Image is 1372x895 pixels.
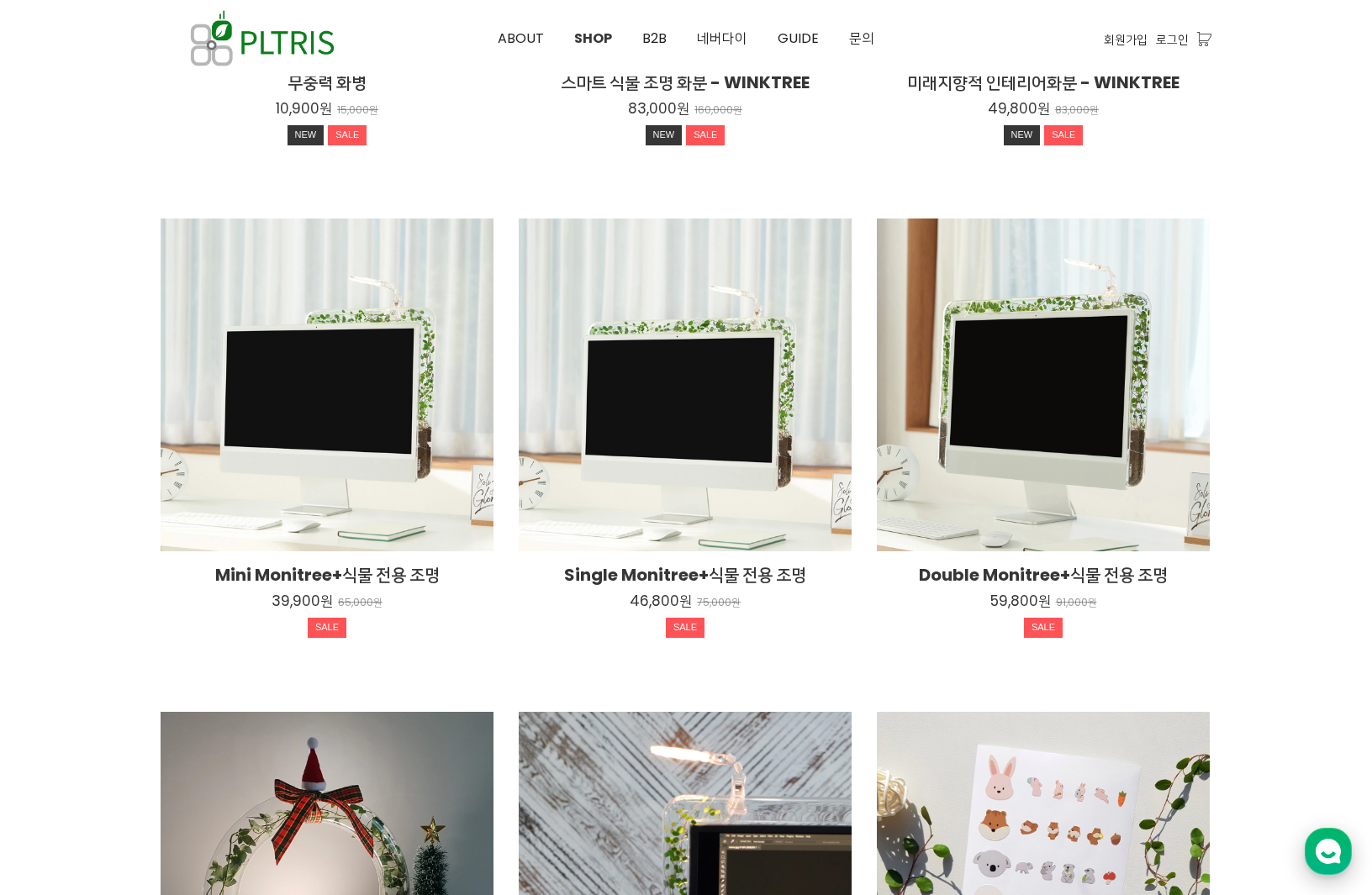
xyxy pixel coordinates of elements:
[49,168,163,185] div: [PHONE_NUMBER]
[92,28,232,41] div: 몇 분 내 답변 받으실 수 있어요
[288,125,325,145] div: NEW
[272,592,333,610] p: 39,900원
[519,563,852,642] a: Single Monitree+식물 전용 조명 46,800원 75,000원 SALE
[92,9,145,28] div: 모니트리
[686,125,725,145] div: SALE
[161,563,493,642] a: Mini Monitree+식물 전용 조명 39,900원 65,000원 SALE
[276,99,332,118] p: 10,900원
[778,29,819,48] span: GUIDE
[337,104,378,117] p: 15,000원
[877,563,1210,587] h2: Double Monitree+식물 전용 조명
[646,125,683,145] div: NEW
[849,29,874,48] span: 문의
[483,1,559,76] a: ABOUT
[877,563,1210,642] a: Double Monitree+식물 전용 조명 59,800원 91,000원 SALE
[990,592,1051,610] p: 59,800원
[1044,125,1083,145] div: SALE
[161,71,493,94] h2: 무중력 화병
[697,29,747,48] span: 네버다이
[697,597,741,609] p: 75,000원
[308,618,346,638] div: SALE
[498,29,544,48] span: ABOUT
[574,29,612,48] span: SHOP
[628,99,689,118] p: 83,000원
[666,618,704,638] div: SALE
[627,1,682,76] a: B2B
[763,1,834,76] a: GUIDE
[519,71,852,150] a: 스마트 식물 조명 화분 - WINKTREE 83,000원 160,000원 NEWSALE
[49,133,273,150] div: 네 맞습니다. [PERSON_NAME] 입니다!
[682,1,763,76] a: 네버다이
[694,104,742,117] p: 160,000원
[834,1,889,76] a: 문의
[139,82,308,99] div: 선생님 성함이 어떻게 되세요?
[988,99,1050,118] p: 49,800원
[1056,597,1097,609] p: 91,000원
[1156,30,1189,49] a: 로그인
[338,597,383,609] p: 65,000원
[129,47,308,64] div: 이쪽으로 연락드리면 될까요???
[1024,618,1063,638] div: SALE
[519,71,852,94] h2: 스마트 식물 조명 화분 - WINKTREE
[642,29,667,48] span: B2B
[559,1,627,76] a: SHOP
[1104,30,1148,49] a: 회원가입
[328,125,367,145] div: SALE
[86,252,308,286] div: 앗! [DEMOGRAPHIC_DATA]이셨네요. 메일드리겠습니다.
[519,563,852,587] h2: Single Monitree+식물 전용 조명
[161,563,493,587] h2: Mini Monitree+식물 전용 조명
[1055,104,1099,117] p: 83,000원
[1004,125,1041,145] div: NEW
[86,319,308,353] div: 너무 예쁜 상품이예요. 대표님,, 안하고는 못 베길만큼요..^^;;
[630,592,692,610] p: 46,800원
[212,387,308,403] div: 메일 드렸습니다.
[877,71,1210,150] a: 미래지향적 인테리어화분 - WINKTREE 49,800원 83,000원 NEWSALE
[49,471,284,521] div: 제품 예쁘게 봐주셔소 감사합니다! 제가 [DATE] 외부라서 이따가 확인하고 회신 드리겠습니다 ^^
[161,71,493,150] a: 무중력 화병 10,900원 15,000원 NEWSALE
[877,71,1210,94] h2: 미래지향적 인테리어화분 - WINKTREE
